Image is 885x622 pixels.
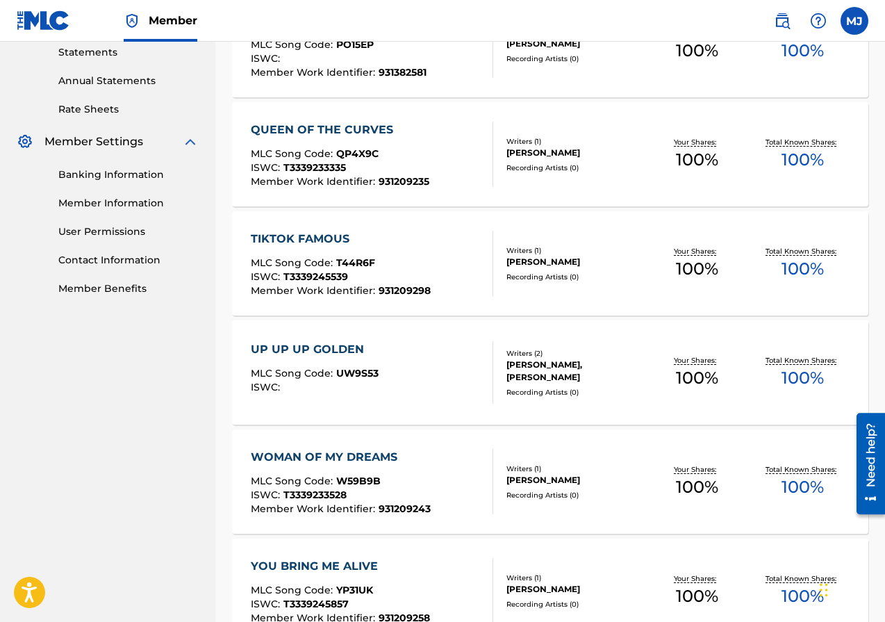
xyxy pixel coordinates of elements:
[251,38,336,51] span: MLC Song Code :
[251,175,379,188] span: Member Work Identifier :
[676,366,718,391] span: 100 %
[17,133,33,150] img: Member Settings
[251,161,283,174] span: ISWC :
[283,489,347,501] span: T3339233528
[846,408,885,520] iframe: Resource Center
[379,284,431,297] span: 931209298
[674,355,720,366] p: Your Shares:
[506,136,645,147] div: Writers ( 1 )
[283,270,348,283] span: T3339245539
[781,366,824,391] span: 100 %
[251,66,379,79] span: Member Work Identifier :
[232,102,868,206] a: QUEEN OF THE CURVESMLC Song Code:QP4X9CISWC:T3339233335Member Work Identifier:931209235Writers (1...
[336,475,381,487] span: W59B9B
[251,449,431,466] div: WOMAN OF MY DREAMS
[336,147,379,160] span: QP4X9C
[379,502,431,515] span: 931209243
[44,133,143,150] span: Member Settings
[676,147,718,172] span: 100 %
[674,573,720,584] p: Your Shares:
[336,256,375,269] span: T44R6F
[506,464,645,474] div: Writers ( 1 )
[506,245,645,256] div: Writers ( 1 )
[674,137,720,147] p: Your Shares:
[251,584,336,596] span: MLC Song Code :
[251,231,431,247] div: TIKTOK FAMOUS
[766,137,840,147] p: Total Known Shares:
[58,102,199,117] a: Rate Sheets
[251,489,283,501] span: ISWC :
[766,246,840,256] p: Total Known Shares:
[506,348,645,359] div: Writers ( 2 )
[810,13,827,29] img: help
[506,387,645,398] div: Recording Artists ( 0 )
[781,475,824,500] span: 100 %
[58,45,199,60] a: Statements
[251,502,379,515] span: Member Work Identifier :
[506,147,645,159] div: [PERSON_NAME]
[766,464,840,475] p: Total Known Shares:
[336,367,379,379] span: UW9S53
[506,272,645,282] div: Recording Artists ( 0 )
[766,355,840,366] p: Total Known Shares:
[251,52,283,65] span: ISWC :
[506,573,645,583] div: Writers ( 1 )
[58,224,199,239] a: User Permissions
[768,7,796,35] a: Public Search
[774,13,791,29] img: search
[58,74,199,88] a: Annual Statements
[506,474,645,486] div: [PERSON_NAME]
[676,256,718,281] span: 100 %
[251,558,430,575] div: YOU BRING ME ALIVE
[674,246,720,256] p: Your Shares:
[379,175,429,188] span: 931209235
[58,253,199,268] a: Contact Information
[804,7,832,35] div: Help
[676,475,718,500] span: 100 %
[781,38,824,63] span: 100 %
[506,599,645,609] div: Recording Artists ( 0 )
[781,584,824,609] span: 100 %
[251,147,336,160] span: MLC Song Code :
[58,167,199,182] a: Banking Information
[251,381,283,393] span: ISWC :
[781,147,824,172] span: 100 %
[766,573,840,584] p: Total Known Shares:
[674,464,720,475] p: Your Shares:
[182,133,199,150] img: expand
[841,7,868,35] div: User Menu
[676,38,718,63] span: 100 %
[251,270,283,283] span: ISWC :
[506,583,645,596] div: [PERSON_NAME]
[506,359,645,384] div: [PERSON_NAME], [PERSON_NAME]
[251,122,429,138] div: QUEEN OF THE CURVES
[251,284,379,297] span: Member Work Identifier :
[283,598,349,610] span: T3339245857
[506,54,645,64] div: Recording Artists ( 0 )
[251,598,283,610] span: ISWC :
[676,584,718,609] span: 100 %
[506,490,645,500] div: Recording Artists ( 0 )
[149,13,197,28] span: Member
[58,281,199,296] a: Member Benefits
[17,10,70,31] img: MLC Logo
[251,341,379,358] div: UP UP UP GOLDEN
[336,584,373,596] span: YP31UK
[58,196,199,211] a: Member Information
[251,475,336,487] span: MLC Song Code :
[232,320,868,425] a: UP UP UP GOLDENMLC Song Code:UW9S53ISWC:Writers (2)[PERSON_NAME], [PERSON_NAME]Recording Artists ...
[816,555,885,622] iframe: Chat Widget
[283,161,346,174] span: T3339233335
[506,38,645,50] div: [PERSON_NAME]
[232,429,868,534] a: WOMAN OF MY DREAMSMLC Song Code:W59B9BISWC:T3339233528Member Work Identifier:931209243Writers (1)...
[379,66,427,79] span: 931382581
[336,38,374,51] span: PO15EP
[506,163,645,173] div: Recording Artists ( 0 )
[232,211,868,316] a: TIKTOK FAMOUSMLC Song Code:T44R6FISWC:T3339245539Member Work Identifier:931209298Writers (1)[PERS...
[781,256,824,281] span: 100 %
[820,569,828,611] div: Drag
[506,256,645,268] div: [PERSON_NAME]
